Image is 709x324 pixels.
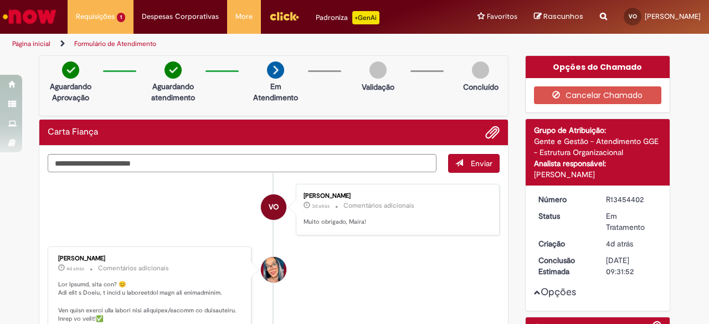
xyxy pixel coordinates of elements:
span: 4d atrás [606,239,633,249]
dt: Criação [530,238,598,249]
span: VO [269,194,279,220]
p: Concluído [463,81,499,92]
textarea: Digite sua mensagem aqui... [48,154,436,172]
time: 27/08/2025 23:14:15 [606,239,633,249]
div: R13454402 [606,194,657,205]
p: Muito obrigado, Maíra! [304,218,488,227]
h2: Carta Fiança Histórico de tíquete [48,127,98,137]
dt: Número [530,194,598,205]
p: Em Atendimento [249,81,302,103]
span: Enviar [471,158,492,168]
ul: Trilhas de página [8,34,464,54]
span: Despesas Corporativas [142,11,219,22]
time: 28/08/2025 09:28:08 [66,265,84,272]
span: Rascunhos [543,11,583,22]
div: [PERSON_NAME] [304,193,488,199]
img: img-circle-grey.png [369,61,387,79]
p: Aguardando atendimento [146,81,200,103]
a: Rascunhos [534,12,583,22]
img: click_logo_yellow_360x200.png [269,8,299,24]
span: More [235,11,253,22]
div: Gente e Gestão - Atendimento GGE - Estrutura Organizacional [534,136,662,158]
div: Maira Priscila Da Silva Arnaldo [261,257,286,282]
span: 4d atrás [66,265,84,272]
span: Requisições [76,11,115,22]
span: VO [629,13,637,20]
span: 3d atrás [312,203,330,209]
div: 27/08/2025 23:14:15 [606,238,657,249]
p: Validação [362,81,394,92]
span: Favoritos [487,11,517,22]
span: [PERSON_NAME] [645,12,701,21]
a: Formulário de Atendimento [74,39,156,48]
div: Opções do Chamado [526,56,670,78]
button: Adicionar anexos [485,125,500,140]
p: Aguardando Aprovação [44,81,97,103]
span: 1 [117,13,125,22]
div: [PERSON_NAME] [58,255,243,262]
div: [PERSON_NAME] [534,169,662,180]
a: Página inicial [12,39,50,48]
div: [DATE] 09:31:52 [606,255,657,277]
img: img-circle-grey.png [472,61,489,79]
button: Enviar [448,154,500,173]
img: check-circle-green.png [165,61,182,79]
div: Em Tratamento [606,210,657,233]
div: Victor Queiroz De Oliveira [261,194,286,220]
button: Cancelar Chamado [534,86,662,104]
img: check-circle-green.png [62,61,79,79]
p: +GenAi [352,11,379,24]
small: Comentários adicionais [98,264,169,273]
div: Analista responsável: [534,158,662,169]
dt: Status [530,210,598,222]
small: Comentários adicionais [343,201,414,210]
div: Padroniza [316,11,379,24]
div: Grupo de Atribuição: [534,125,662,136]
dt: Conclusão Estimada [530,255,598,277]
img: arrow-next.png [267,61,284,79]
img: ServiceNow [1,6,58,28]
